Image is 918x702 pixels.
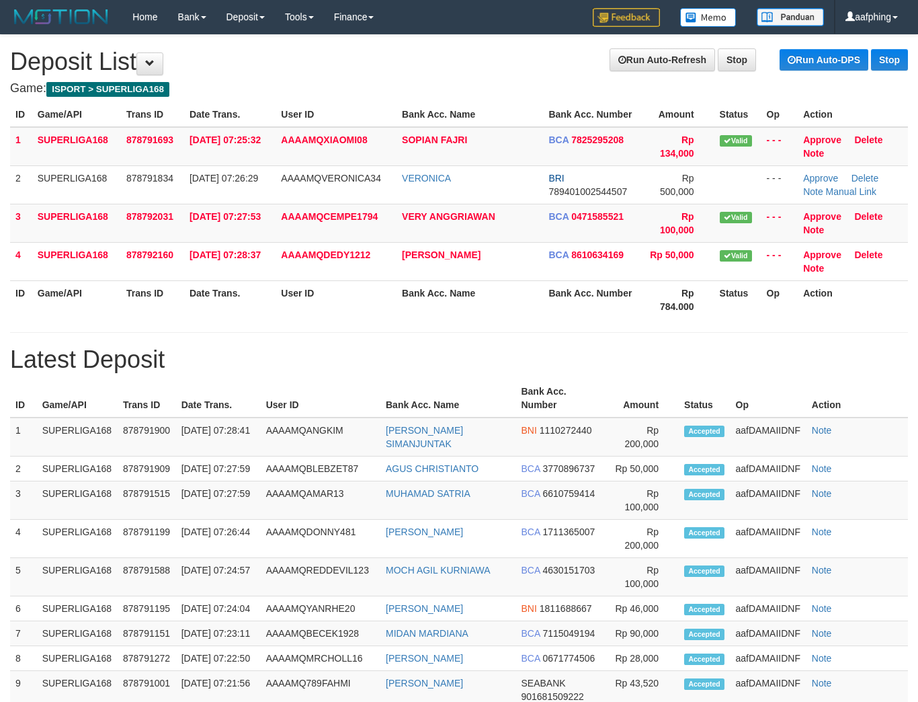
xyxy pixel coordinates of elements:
[515,379,606,418] th: Bank Acc. Number
[118,621,176,646] td: 878791151
[10,204,32,242] td: 3
[812,565,832,576] a: Note
[571,249,624,260] span: 8610634169
[761,165,798,204] td: - - -
[714,280,761,319] th: Status
[542,565,595,576] span: 4630151703
[32,280,121,319] th: Game/API
[851,173,878,184] a: Delete
[10,646,37,671] td: 8
[281,211,378,222] span: AAAAMQCEMPE1794
[542,463,595,474] span: 3770896737
[190,211,261,222] span: [DATE] 07:27:53
[684,527,724,539] span: Accepted
[37,558,118,596] td: SUPERLIGA168
[803,211,841,222] a: Approve
[731,379,806,418] th: Op
[798,102,908,127] th: Action
[731,558,806,596] td: aafDAMAIIDNF
[386,463,478,474] a: AGUS CHRISTIANTO
[542,526,595,537] span: 1711365007
[606,457,679,481] td: Rp 50,000
[803,263,824,274] a: Note
[803,225,824,235] a: Note
[10,48,908,75] h1: Deposit List
[37,520,118,558] td: SUPERLIGA168
[521,653,540,664] span: BCA
[32,127,121,166] td: SUPERLIGA168
[761,127,798,166] td: - - -
[812,678,832,689] a: Note
[660,134,694,159] span: Rp 134,000
[10,379,37,418] th: ID
[190,249,261,260] span: [DATE] 07:28:37
[640,102,714,127] th: Amount
[10,481,37,520] td: 3
[812,628,832,639] a: Note
[386,488,470,499] a: MUHAMAD SATRIA
[803,173,838,184] a: Approve
[261,558,380,596] td: AAAAMQREDDEVIL123
[402,211,495,222] a: VERY ANGGRIAWAN
[543,102,640,127] th: Bank Acc. Number
[386,425,463,449] a: [PERSON_NAME] SIMANJUNTAK
[261,646,380,671] td: AAAAMQMRCHOLL16
[521,488,540,499] span: BCA
[386,628,468,639] a: MIDAN MARDIANA
[548,134,569,145] span: BCA
[380,379,515,418] th: Bank Acc. Name
[803,249,841,260] a: Approve
[684,489,724,500] span: Accepted
[714,102,761,127] th: Status
[731,621,806,646] td: aafDAMAIIDNF
[126,211,173,222] span: 878792031
[542,628,595,639] span: 7115049194
[176,520,261,558] td: [DATE] 07:26:44
[32,242,121,280] td: SUPERLIGA168
[281,134,367,145] span: AAAAMQXIAOMI08
[593,8,660,27] img: Feedback.jpg
[118,596,176,621] td: 878791195
[121,280,184,319] th: Trans ID
[10,82,908,95] h4: Game:
[46,82,169,97] span: ISPORT > SUPERLIGA168
[731,418,806,457] td: aafDAMAIIDNF
[402,134,467,145] a: SOPIAN FAJRI
[281,173,381,184] span: AAAAMQVERONICA34
[660,173,694,197] span: Rp 500,000
[37,596,118,621] td: SUPERLIGA168
[606,621,679,646] td: Rp 90,000
[606,481,679,520] td: Rp 100,000
[521,526,540,537] span: BCA
[121,102,184,127] th: Trans ID
[854,134,882,145] a: Delete
[761,242,798,280] td: - - -
[720,135,752,147] span: Valid transaction
[540,603,592,614] span: 1811688667
[10,520,37,558] td: 4
[118,646,176,671] td: 878791272
[10,457,37,481] td: 2
[543,280,640,319] th: Bank Acc. Number
[548,211,569,222] span: BCA
[397,280,543,319] th: Bank Acc. Name
[10,621,37,646] td: 7
[606,418,679,457] td: Rp 200,000
[731,596,806,621] td: aafDAMAIIDNF
[803,134,841,145] a: Approve
[386,526,463,537] a: [PERSON_NAME]
[812,488,832,499] a: Note
[720,250,752,262] span: Valid transaction
[37,621,118,646] td: SUPERLIGA168
[757,8,824,26] img: panduan.png
[10,242,32,280] td: 4
[10,280,32,319] th: ID
[650,249,694,260] span: Rp 50,000
[261,520,380,558] td: AAAAMQDONNY481
[37,379,118,418] th: Game/API
[10,165,32,204] td: 2
[761,102,798,127] th: Op
[261,457,380,481] td: AAAAMQBLEBZET87
[854,211,882,222] a: Delete
[798,280,908,319] th: Action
